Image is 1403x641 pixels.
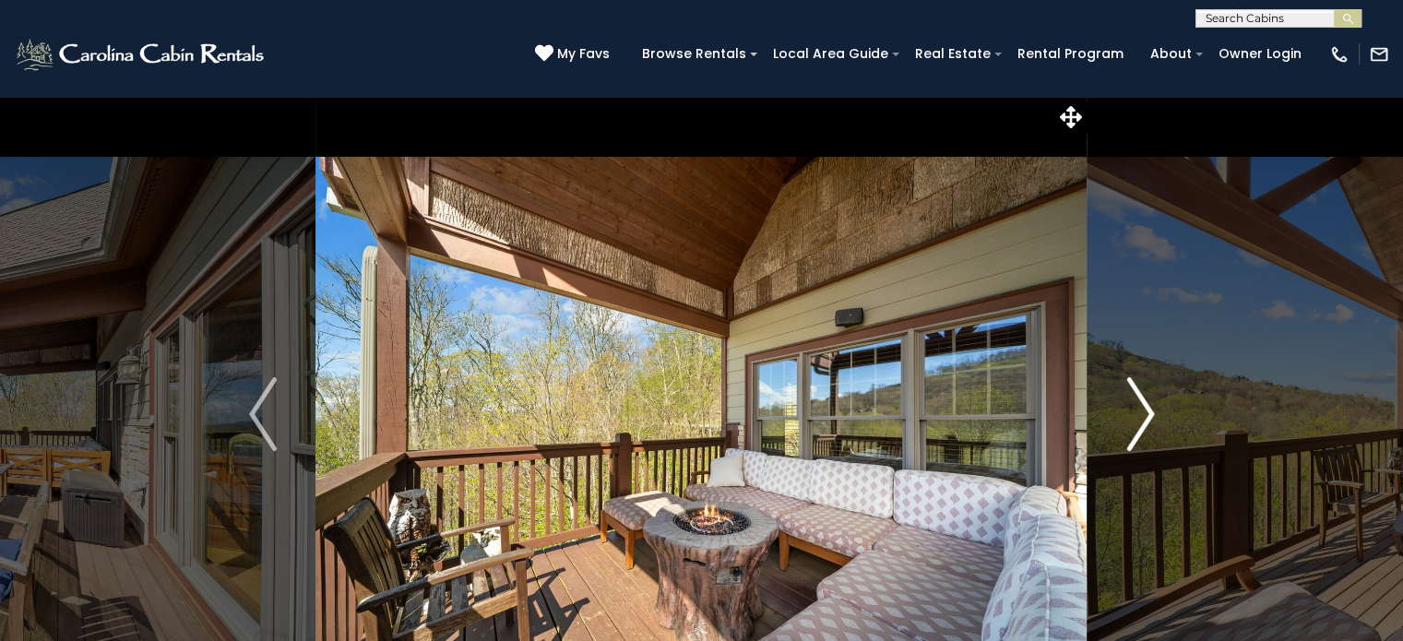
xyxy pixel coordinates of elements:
[535,44,614,65] a: My Favs
[557,44,610,64] span: My Favs
[249,377,277,451] img: arrow
[1209,40,1311,68] a: Owner Login
[633,40,755,68] a: Browse Rentals
[764,40,898,68] a: Local Area Guide
[1141,40,1201,68] a: About
[1369,44,1389,65] img: mail-regular-white.png
[1329,44,1349,65] img: phone-regular-white.png
[906,40,1000,68] a: Real Estate
[1008,40,1133,68] a: Rental Program
[1126,377,1154,451] img: arrow
[14,36,269,73] img: White-1-2.png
